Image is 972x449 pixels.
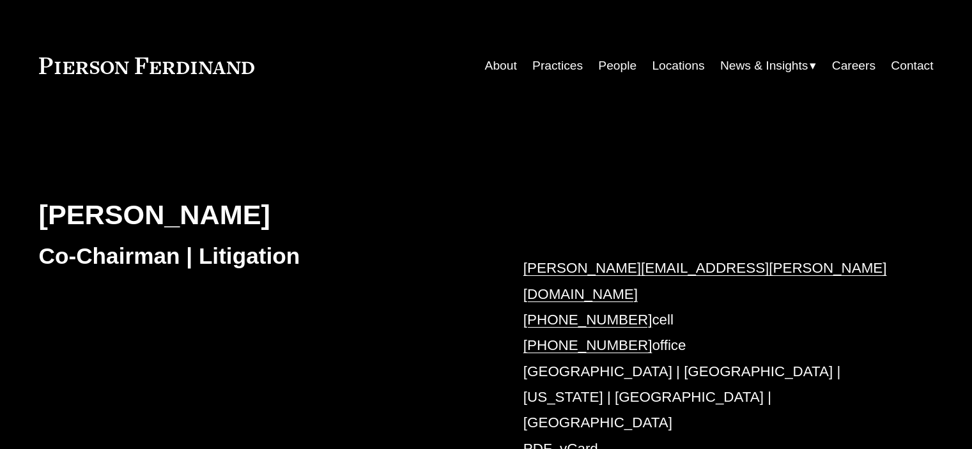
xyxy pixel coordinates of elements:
span: News & Insights [720,55,808,77]
a: folder dropdown [720,54,817,78]
a: Locations [652,54,704,78]
a: About [485,54,517,78]
h3: Co-Chairman | Litigation [39,242,486,270]
a: Careers [832,54,876,78]
a: Practices [532,54,583,78]
a: Contact [891,54,933,78]
a: People [598,54,636,78]
a: [PERSON_NAME][EMAIL_ADDRESS][PERSON_NAME][DOMAIN_NAME] [523,260,887,301]
h2: [PERSON_NAME] [39,198,486,231]
a: [PHONE_NUMBER] [523,312,652,328]
a: [PHONE_NUMBER] [523,337,652,353]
